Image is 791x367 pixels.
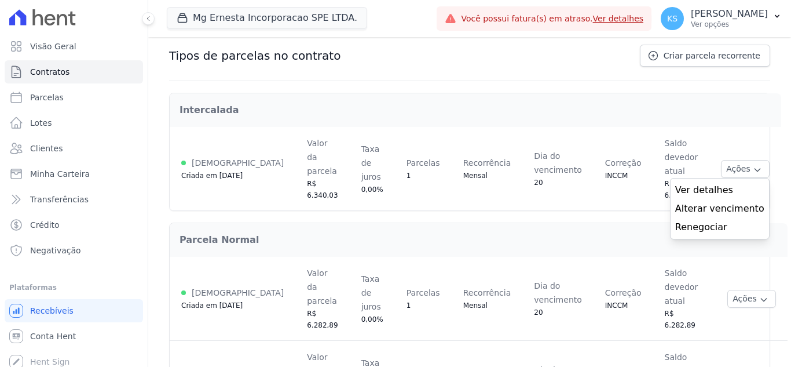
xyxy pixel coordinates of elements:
span: Saldo devedor atual [665,139,698,176]
span: Lotes [30,117,52,129]
span: [DEMOGRAPHIC_DATA] [192,158,284,168]
span: Taxa de juros [361,144,381,181]
span: Criada em [DATE] [181,172,243,180]
h1: Tipos de parcelas no contrato [169,49,340,63]
span: 20 [534,179,543,187]
span: Recorrência [463,288,511,297]
span: Visão Geral [30,41,76,52]
span: Alterar vencimento [675,202,764,216]
span: Você possui fatura(s) em atraso. [461,13,643,25]
span: Clientes [30,143,63,154]
span: Crédito [30,219,60,231]
span: [DEMOGRAPHIC_DATA] [192,288,284,297]
span: Valor da parcela [307,268,337,306]
span: Conta Hent [30,330,76,342]
span: INCCM [605,301,628,310]
a: Recebíveis [5,299,143,322]
span: R$ 6.340,03 [307,180,338,199]
a: Minha Carteira [5,162,143,186]
span: 1 [407,301,411,310]
span: Correção [605,288,642,297]
span: 0,00% [361,315,383,324]
span: Minha Carteira [30,168,90,180]
a: Clientes [5,137,143,160]
span: Recorrência [463,158,511,168]
span: Parcelas [30,92,64,103]
a: Crédito [5,213,143,237]
a: Ver detalhes [593,14,644,23]
a: Criar parcela recorrente [640,45,770,67]
span: Dia do vencimento [534,151,582,175]
span: R$ 6.282,89 [307,310,338,329]
a: Conta Hent [5,325,143,348]
span: Correção [605,158,642,168]
h2: Parcela Normal [180,233,778,247]
span: Dia do vencimento [534,281,582,304]
button: Ações [727,290,776,308]
a: Transferências [5,188,143,211]
a: Renegociar [675,220,764,234]
a: Negativação [5,239,143,262]
span: 0,00% [361,186,383,194]
span: 20 [534,308,543,317]
p: Ver opções [691,20,768,29]
button: KS [PERSON_NAME] Ver opções [651,2,791,35]
span: R$ 6.340,03 [665,180,695,199]
span: R$ 6.282,89 [665,310,695,329]
span: 1 [407,172,411,180]
span: INCCM [605,172,628,180]
button: Mg Ernesta Incorporacao SPE LTDA. [167,7,367,29]
span: Criada em [DATE] [181,301,243,310]
a: Visão Geral [5,35,143,58]
button: Ações [721,160,770,178]
span: Recebíveis [30,305,74,317]
span: Mensal [463,172,488,180]
a: Parcelas [5,86,143,109]
a: Contratos [5,60,143,83]
span: Criar parcela recorrente [664,50,760,61]
span: Valor da parcela [307,139,337,176]
span: Negativação [30,245,81,256]
span: Parcelas [407,158,440,168]
p: [PERSON_NAME] [691,8,768,20]
span: Saldo devedor atual [665,268,698,306]
span: Transferências [30,194,89,205]
span: Taxa de juros [361,274,381,311]
span: Contratos [30,66,69,78]
span: KS [667,14,678,23]
span: Ver detalhes [675,183,764,197]
h2: Intercalada [180,103,771,117]
span: Parcelas [407,288,440,297]
div: Plataformas [9,281,138,295]
span: Mensal [463,301,488,310]
a: Lotes [5,111,143,135]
